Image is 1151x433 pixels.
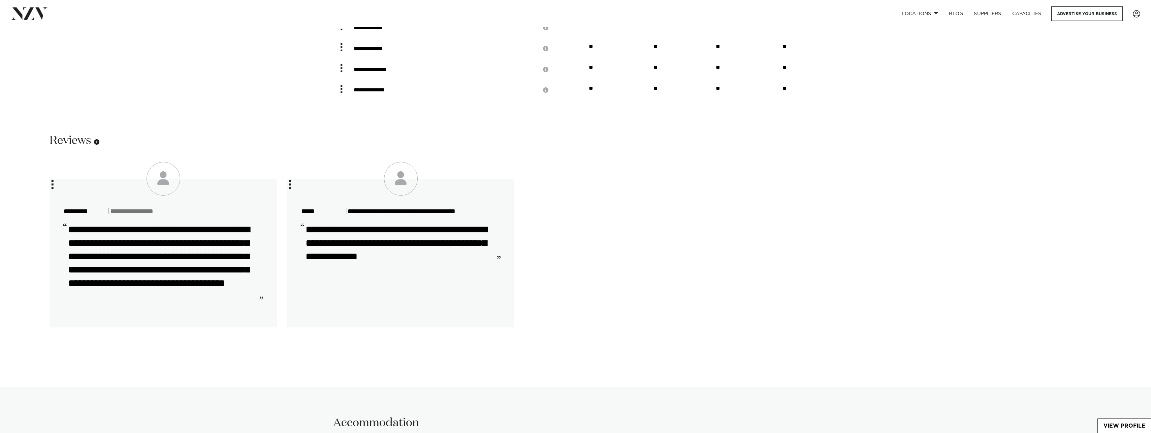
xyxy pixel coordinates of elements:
a: Advertise your business [1051,6,1123,21]
h2: Reviews [50,133,99,148]
cite: | [300,206,501,216]
a: Capacities [1007,6,1047,21]
a: Locations [896,6,944,21]
h2: Accommodation [333,415,419,431]
a: BLOG [944,6,968,21]
swiper-slide: 2 / 2 [287,162,514,327]
cite: | [63,206,263,216]
img: nzv-logo.png [11,7,47,20]
a: View Profile [1098,419,1151,433]
swiper-slide: 1 / 2 [50,162,277,327]
a: SUPPLIERS [968,6,1006,21]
